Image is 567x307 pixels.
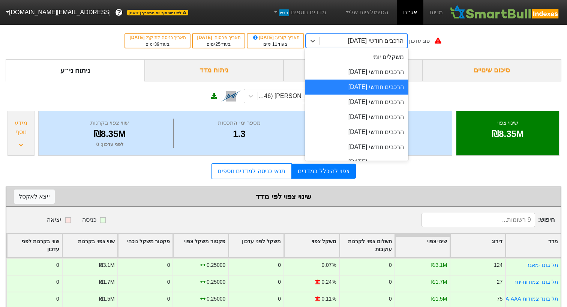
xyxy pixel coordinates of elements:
a: תנאי כניסה למדדים נוספים [211,163,292,179]
div: הרכבים חודשי [DATE] [305,125,408,140]
div: ביקושים והיצעים צפויים [283,59,423,81]
a: מדדים נוספיםחדש [270,5,329,20]
div: Toggle SortBy [63,234,117,257]
a: צפוי להיכלל במדדים [292,164,356,179]
div: 0 [167,278,170,286]
div: בעוד ימים [129,41,186,48]
span: [DATE] [197,35,213,40]
div: משקלים יומי [305,50,408,65]
div: 1.3 [175,127,303,141]
div: 75 [497,295,502,303]
div: 124 [494,261,502,269]
div: מספר ימי התכסות [175,119,303,127]
div: תאריך פרסום : [196,34,241,41]
a: תל בונד-צמודות AA-AAA [502,296,558,302]
div: ₪1.5M [431,295,447,303]
div: 0 [56,278,59,286]
div: ₪8.35M [466,127,550,141]
div: לפני עדכון : 0 [48,141,171,148]
span: ? [117,8,121,18]
a: תל בונד-מאגר [526,262,558,268]
span: לפי נתוני סוף יום מתאריך [DATE] [127,10,188,15]
div: Toggle SortBy [118,234,173,257]
input: 9 רשומות... [421,213,535,227]
div: Toggle SortBy [284,234,339,257]
div: Toggle SortBy [229,234,283,257]
div: Toggle SortBy [173,234,228,257]
div: ₪1.7M [99,278,115,286]
div: 0 [167,295,170,303]
div: 0.25000 [207,261,225,269]
div: ₪3.1M [99,261,115,269]
span: חיפוש : [421,213,555,227]
div: סיכום שינויים [423,59,562,81]
div: שינוי צפוי לפי מדד [14,191,553,202]
span: [DATE] [252,35,275,40]
div: תאריך קובע : [251,34,300,41]
div: הרכבים חודשי [DATE] [305,155,408,170]
div: בעוד ימים [196,41,241,48]
div: ניתוח ני״ע [6,59,145,81]
div: 0 [278,261,281,269]
div: יציאה [47,215,61,224]
div: הרכבים חודשי [DATE] [305,95,408,110]
div: שווי צפוי בקרנות [48,119,171,127]
div: 0 [389,278,392,286]
div: הרכבים חודשי [DATE] [348,36,403,45]
div: שינוי צפוי [466,119,550,127]
span: 25 [216,42,220,47]
div: 0.11% [321,295,336,303]
div: הרכבים חודשי [DATE] [305,80,408,95]
div: 0 [56,261,59,269]
div: 27 [497,278,502,286]
img: SmartBull [449,5,561,20]
div: 0.24% [321,278,336,286]
div: Toggle SortBy [395,234,450,257]
div: הרכבים חודשי [DATE] [305,140,408,155]
div: 0 [389,295,392,303]
button: ייצא לאקסל [14,190,55,204]
div: בעוד ימים [251,41,300,48]
div: כניסה [82,215,96,224]
div: ₪1.7M [431,278,447,286]
div: Toggle SortBy [450,234,505,257]
div: 0 [278,295,281,303]
div: 0.25000 [207,295,225,303]
a: הסימולציות שלי [341,5,391,20]
div: 0 [389,261,392,269]
div: 0 [278,278,281,286]
img: tase link [221,86,241,106]
div: 0.25000 [207,278,225,286]
span: חדש [279,9,289,16]
div: ₪3.1M [431,261,447,269]
div: Toggle SortBy [340,234,394,257]
div: Toggle SortBy [7,234,62,257]
div: 0 [56,295,59,303]
div: ₪8.35M [48,127,171,141]
div: ניתוח מדד [145,59,284,81]
div: הרכבים חודשי [DATE] [305,110,408,125]
a: תל בונד צמודות-יתר [514,279,558,285]
span: 39 [154,42,159,47]
div: 0.07% [321,261,336,269]
div: סוג עדכון [409,37,430,45]
div: הרכבים חודשי [DATE] [305,65,408,80]
span: 11 [272,42,277,47]
div: Toggle SortBy [506,234,561,257]
div: מידע נוסף [10,119,32,137]
div: ₪1.5M [99,295,115,303]
div: 0 [167,261,170,269]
